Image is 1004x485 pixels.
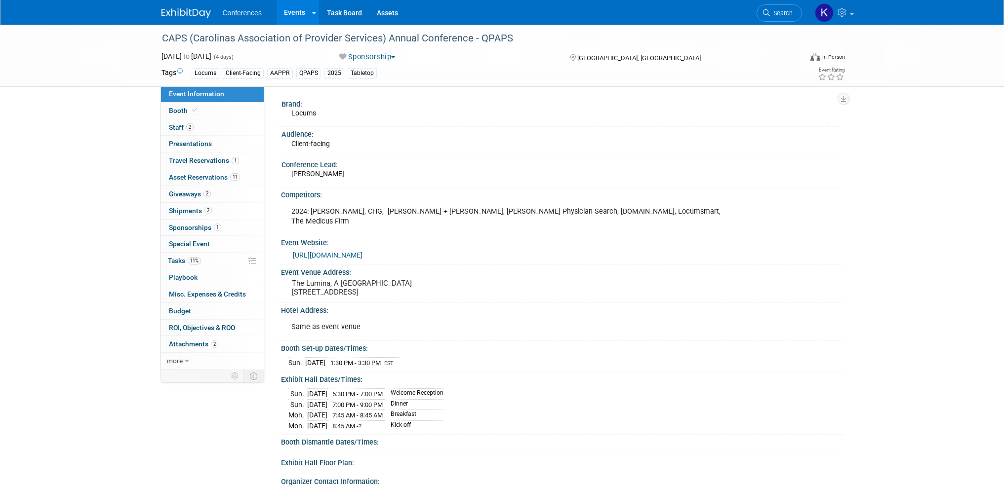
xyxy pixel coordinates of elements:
[293,251,362,259] a: [URL][DOMAIN_NAME]
[810,53,820,61] img: Format-Inperson.png
[385,420,443,431] td: Kick-off
[281,127,839,139] div: Audience:
[230,173,240,181] span: 11
[161,86,264,102] a: Event Information
[267,68,293,78] div: AAPPR
[192,68,219,78] div: Locums
[288,399,307,410] td: Sun.
[227,370,244,382] td: Personalize Event Tab Strip
[359,422,361,430] span: ?
[214,224,221,231] span: 1
[281,372,843,384] div: Exhibit Hall Dates/Times:
[161,286,264,302] a: Misc. Expenses & Credits
[307,389,327,400] td: [DATE]
[385,389,443,400] td: Welcome Reception
[281,435,843,447] div: Booth Dismantle Dates/Times:
[161,119,264,136] a: Staff2
[161,68,183,79] td: Tags
[288,410,307,421] td: Mon.
[281,265,843,277] div: Event Venue Address:
[169,173,240,181] span: Asset Reservations
[815,3,834,22] img: Katie Widhelm
[192,108,197,113] i: Booth reservation complete
[291,109,316,117] span: Locums
[348,68,377,78] div: Tabletop
[161,103,264,119] a: Booth
[281,187,843,200] div: Competitors:
[169,273,198,281] span: Playbook
[169,290,246,298] span: Misc. Expenses & Credits
[161,186,264,202] a: Giveaways2
[169,140,212,148] span: Presentations
[284,202,733,231] div: 2024: [PERSON_NAME], CHG, [PERSON_NAME] + [PERSON_NAME], [PERSON_NAME] Physician Search, [DOMAIN_...
[159,30,787,47] div: CAPS (Carolinas Association of Provider Services) Annual Conference - QPAPS
[169,190,211,198] span: Giveaways
[232,157,239,164] span: 1
[169,123,194,131] span: Staff
[169,224,221,231] span: Sponsorships
[243,370,264,382] td: Toggle Event Tabs
[161,152,264,169] a: Travel Reservations1
[384,360,394,367] span: EST
[223,68,264,78] div: Client-Facing
[281,235,843,248] div: Event Website:
[324,68,344,78] div: 2025
[169,107,199,114] span: Booth
[281,97,839,109] div: Brand:
[161,8,211,18] img: ExhibitDay
[336,52,399,62] button: Sponsorship
[296,68,321,78] div: QPAPS
[182,52,191,60] span: to
[223,9,262,17] span: Conferences
[288,358,305,368] td: Sun.
[204,207,212,214] span: 2
[169,307,191,315] span: Budget
[385,410,443,421] td: Breakfast
[281,303,843,315] div: Hotel Address:
[332,401,383,409] span: 7:00 PM - 9:00 PM
[169,90,224,98] span: Event Information
[161,136,264,152] a: Presentations
[161,303,264,319] a: Budget
[307,410,327,421] td: [DATE]
[169,207,212,215] span: Shipments
[186,123,194,131] span: 2
[161,52,211,60] span: [DATE] [DATE]
[211,340,218,348] span: 2
[281,157,839,170] div: Conference Lead:
[161,320,264,336] a: ROI, Objectives & ROO
[161,203,264,219] a: Shipments2
[305,358,325,368] td: [DATE]
[577,54,701,62] span: [GEOGRAPHIC_DATA], [GEOGRAPHIC_DATA]
[161,353,264,369] a: more
[203,190,211,197] span: 2
[332,411,383,419] span: 7:45 AM - 8:45 AM
[757,4,802,22] a: Search
[292,279,504,297] pre: The Lumina, A [GEOGRAPHIC_DATA] [STREET_ADDRESS]
[169,156,239,164] span: Travel Reservations
[213,54,234,60] span: (4 days)
[161,269,264,286] a: Playbook
[161,169,264,186] a: Asset Reservations11
[385,399,443,410] td: Dinner
[288,389,307,400] td: Sun.
[161,253,264,269] a: Tasks11%
[281,341,843,353] div: Booth Set-up Dates/Times:
[288,420,307,431] td: Mon.
[167,357,183,365] span: more
[291,170,344,178] span: [PERSON_NAME]
[168,257,201,264] span: Tasks
[744,51,845,66] div: Event Format
[169,324,235,332] span: ROI, Objectives & ROO
[822,53,845,61] div: In-Person
[284,317,733,337] div: Same as event venue
[818,68,844,73] div: Event Rating
[770,9,793,17] span: Search
[169,340,218,348] span: Attachments
[169,240,210,248] span: Special Event
[161,336,264,352] a: Attachments2
[332,390,383,398] span: 5:30 PM - 7:00 PM
[161,220,264,236] a: Sponsorships1
[332,422,361,430] span: 8:45 AM -
[330,359,381,367] span: 1:30 PM - 3:30 PM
